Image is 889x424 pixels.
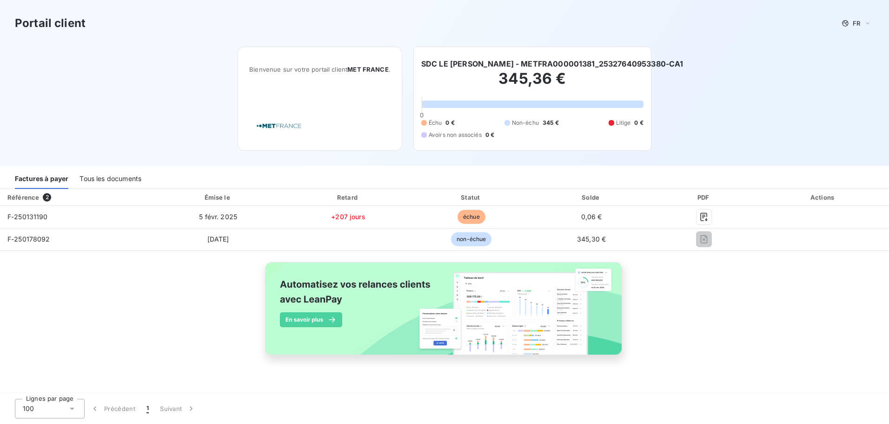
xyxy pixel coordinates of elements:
[15,169,68,189] div: Factures à payer
[458,210,485,224] span: échue
[445,119,454,127] span: 0 €
[146,404,149,413] span: 1
[152,193,284,202] div: Émise le
[207,235,229,243] span: [DATE]
[15,15,86,32] h3: Portail client
[420,111,424,119] span: 0
[249,113,309,139] img: Company logo
[7,213,48,221] span: F-250131190
[581,213,602,221] span: 0,06 €
[429,119,442,127] span: Échu
[634,119,643,127] span: 0 €
[421,58,683,69] h6: SDC LE [PERSON_NAME] - METFRA000001381_25327640953380-CA1
[653,193,756,202] div: PDF
[429,131,482,139] span: Avoirs non associés
[577,235,606,243] span: 345,30 €
[512,119,539,127] span: Non-échu
[85,399,141,418] button: Précédent
[421,69,644,97] h2: 345,36 €
[288,193,409,202] div: Retard
[485,131,494,139] span: 0 €
[154,399,201,418] button: Suivant
[347,66,389,73] span: MET FRANCE
[249,66,391,73] span: Bienvenue sur votre portail client .
[141,399,154,418] button: 1
[759,193,887,202] div: Actions
[23,404,34,413] span: 100
[257,256,632,371] img: banner
[451,232,491,246] span: non-échue
[616,119,631,127] span: Litige
[534,193,649,202] div: Solde
[853,20,860,27] span: FR
[43,193,51,202] span: 2
[199,213,237,221] span: 5 févr. 2025
[412,193,531,202] div: Statut
[80,169,141,189] div: Tous les documents
[7,194,39,201] div: Référence
[7,235,50,243] span: F-250178092
[543,119,559,127] span: 345 €
[331,213,365,221] span: +207 jours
